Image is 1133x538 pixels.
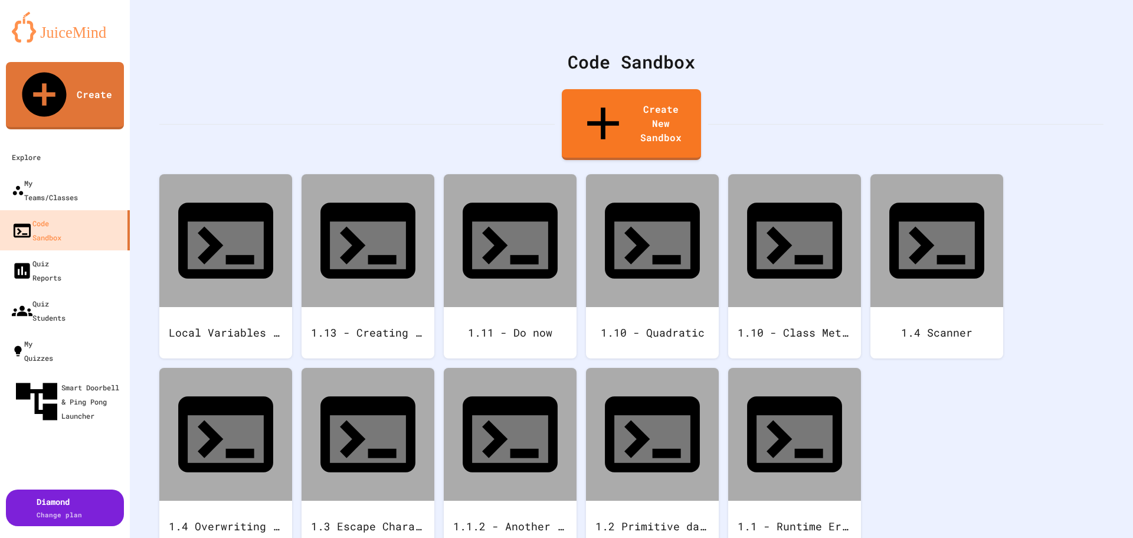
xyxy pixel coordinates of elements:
div: Code Sandbox [159,48,1103,75]
span: Change plan [37,510,82,519]
div: My Quizzes [12,337,53,365]
div: 1.10 - Quadratic [586,307,719,358]
div: Quiz Students [12,296,66,325]
div: 1.11 - Do now [444,307,577,358]
a: 1.4 Scanner [870,174,1003,358]
div: Local Variables vs Field Variables [159,307,292,358]
div: 1.10 - Class Methods [728,307,861,358]
a: 1.11 - Do now [444,174,577,358]
div: Diamond [37,495,82,520]
div: 1.13 - Creating Classes [302,307,434,358]
a: Local Variables vs Field Variables [159,174,292,358]
div: Explore [12,150,41,164]
img: logo-orange.svg [12,12,118,43]
div: Quiz Reports [12,256,61,285]
a: 1.13 - Creating Classes [302,174,434,358]
div: 1.4 Scanner [870,307,1003,358]
a: Create New Sandbox [562,89,701,160]
button: DiamondChange plan [6,490,124,526]
div: Smart Doorbell & Ping Pong Launcher [12,377,125,426]
a: Create [6,62,124,129]
div: Code Sandbox [12,216,61,244]
a: 1.10 - Quadratic [586,174,719,358]
a: 1.10 - Class Methods [728,174,861,358]
div: My Teams/Classes [12,176,78,204]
